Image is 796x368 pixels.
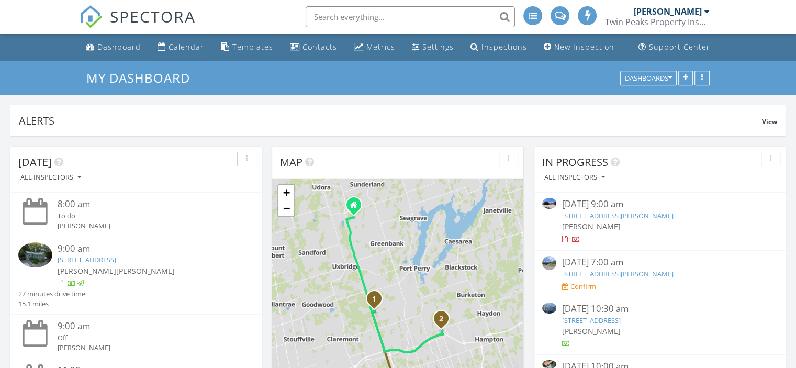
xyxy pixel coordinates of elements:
[562,211,673,220] a: [STREET_ADDRESS][PERSON_NAME]
[542,155,608,169] span: In Progress
[18,289,85,299] div: 27 minutes drive time
[110,5,196,27] span: SPECTORA
[374,298,380,305] div: 73 Sumac Ln, Port Perry, ON L9L 1V7
[232,42,273,52] div: Templates
[562,282,596,292] a: Confirm
[58,266,116,276] span: [PERSON_NAME]
[649,42,710,52] div: Support Center
[354,205,360,211] div: 389 Brock Concession Rd 2, Sunderland ON L0C 1H0
[278,185,294,200] a: Zoom in
[18,171,83,185] button: All Inspectors
[372,296,376,303] i: 1
[542,171,607,185] button: All Inspectors
[350,38,399,57] a: Metrics
[542,256,778,292] a: [DATE] 7:00 am [STREET_ADDRESS][PERSON_NAME] Confirm
[97,42,141,52] div: Dashboard
[542,198,556,209] img: 9260887%2Fcover_photos%2FTMIZnWZN15SWyey7fw4F%2Fsmall.jpg
[18,155,52,169] span: [DATE]
[18,299,85,309] div: 15.1 miles
[408,38,458,57] a: Settings
[286,38,341,57] a: Contacts
[80,14,196,36] a: SPECTORA
[544,174,605,181] div: All Inspectors
[278,200,294,216] a: Zoom out
[542,303,556,314] img: 9278411%2Fcover_photos%2Fz3BgdPvLpSLckHhQzkJa%2Fsmall.jpg
[540,38,619,57] a: New Inspection
[58,320,234,333] div: 9:00 am
[302,42,337,52] div: Contacts
[58,343,234,353] div: [PERSON_NAME]
[441,318,447,325] div: 3220 Harmony Rd N, Oshawa, ON L1H 0K1
[20,174,81,181] div: All Inspectors
[58,221,234,231] div: [PERSON_NAME]
[625,74,672,82] div: Dashboards
[18,242,254,309] a: 9:00 am [STREET_ADDRESS] [PERSON_NAME][PERSON_NAME] 27 minutes drive time 15.1 miles
[562,326,620,336] span: [PERSON_NAME]
[58,242,234,255] div: 9:00 am
[542,303,778,349] a: [DATE] 10:30 am [STREET_ADDRESS] [PERSON_NAME]
[562,303,758,316] div: [DATE] 10:30 am
[634,38,714,57] a: Support Center
[562,198,758,211] div: [DATE] 9:00 am
[116,266,175,276] span: [PERSON_NAME]
[562,256,758,269] div: [DATE] 7:00 am
[86,69,199,86] a: My Dashboard
[18,242,52,268] img: 9318346%2Fcover_photos%2FZzw0HFMzIKD9jvWWTlM9%2Fsmall.jpg
[169,42,204,52] div: Calendar
[58,255,116,264] a: [STREET_ADDRESS]
[422,42,454,52] div: Settings
[58,333,234,343] div: Off
[439,316,443,323] i: 2
[554,42,614,52] div: New Inspection
[605,17,710,27] div: Twin Peaks Property Inspections
[562,269,673,278] a: [STREET_ADDRESS][PERSON_NAME]
[542,198,778,244] a: [DATE] 9:00 am [STREET_ADDRESS][PERSON_NAME] [PERSON_NAME]
[217,38,277,57] a: Templates
[306,6,515,27] input: Search everything...
[466,38,531,57] a: Inspections
[570,282,596,291] div: Confirm
[366,42,395,52] div: Metrics
[58,198,234,211] div: 8:00 am
[562,316,620,325] a: [STREET_ADDRESS]
[634,6,702,17] div: [PERSON_NAME]
[562,221,620,231] span: [PERSON_NAME]
[58,211,234,221] div: To do
[542,256,556,270] img: streetview
[762,117,777,126] span: View
[19,114,762,128] div: Alerts
[620,71,677,85] button: Dashboards
[80,5,103,28] img: The Best Home Inspection Software - Spectora
[153,38,208,57] a: Calendar
[481,42,527,52] div: Inspections
[82,38,145,57] a: Dashboard
[280,155,302,169] span: Map
[542,360,556,368] img: 9327227%2Fcover_photos%2F21sUoLpXdbv8kGjdbh2q%2Fsmall.jpg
